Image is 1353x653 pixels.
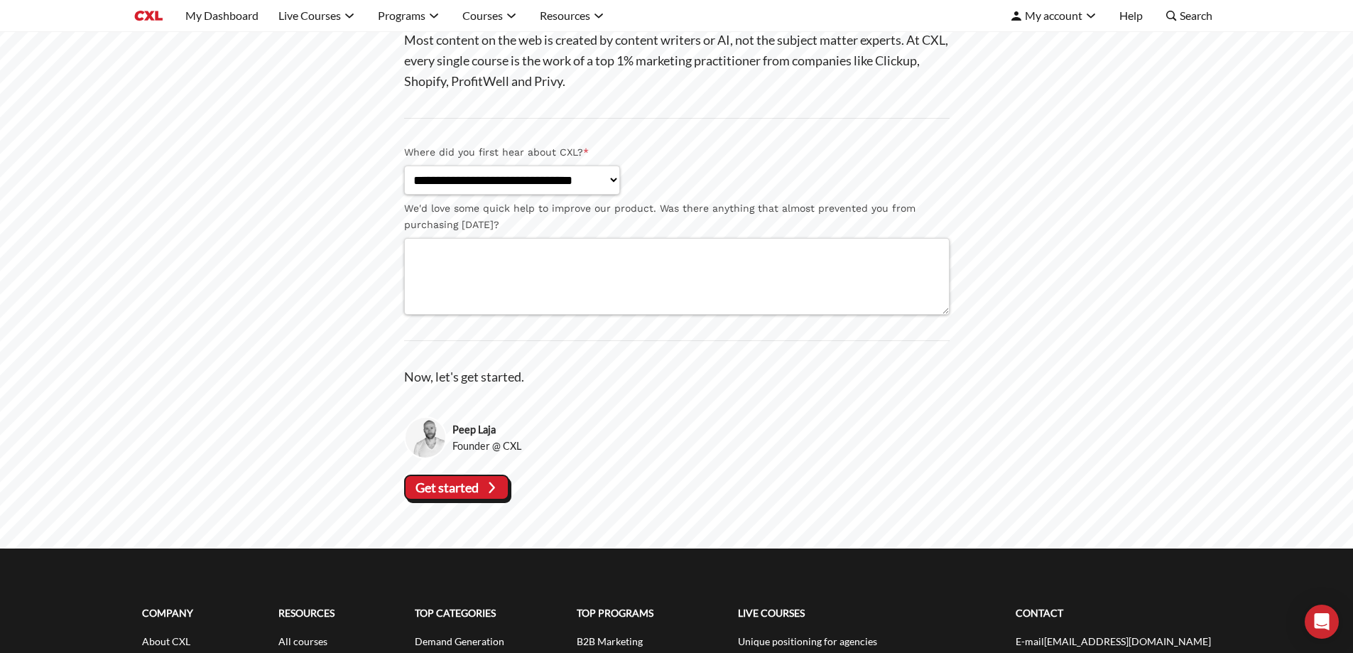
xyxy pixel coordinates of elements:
a: Unique positioning for agencies [738,635,877,647]
strong: Peep Laja [452,421,521,438]
a: B2B Marketing [577,635,643,647]
a: Demand Generation [415,635,504,647]
a: E-mail[EMAIL_ADDRESS][DOMAIN_NAME] [1016,635,1211,647]
p: Now, let's get started. [404,367,950,387]
div: Open Intercom Messenger [1305,605,1339,639]
a: CONTACT [1016,605,1211,622]
a: All courses [278,635,327,647]
span: Founder @ CXL [452,438,521,454]
label: We'd love some quick help to improve our product. Was there anything that almost prevented you fr... [404,200,950,233]
a: RESOURCES [278,605,387,622]
a: TOP CATEGORIES [415,605,548,622]
a: COMPANY [142,605,250,622]
a: LIVE COURSES [738,605,987,622]
label: Where did you first hear about CXL? [404,144,950,161]
vaadin-button: Get started [404,475,510,500]
a: TOP PROGRAMS [577,605,710,622]
a: About CXL [142,635,190,647]
img: Peep Laja, Founder @ CXL [404,416,447,460]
